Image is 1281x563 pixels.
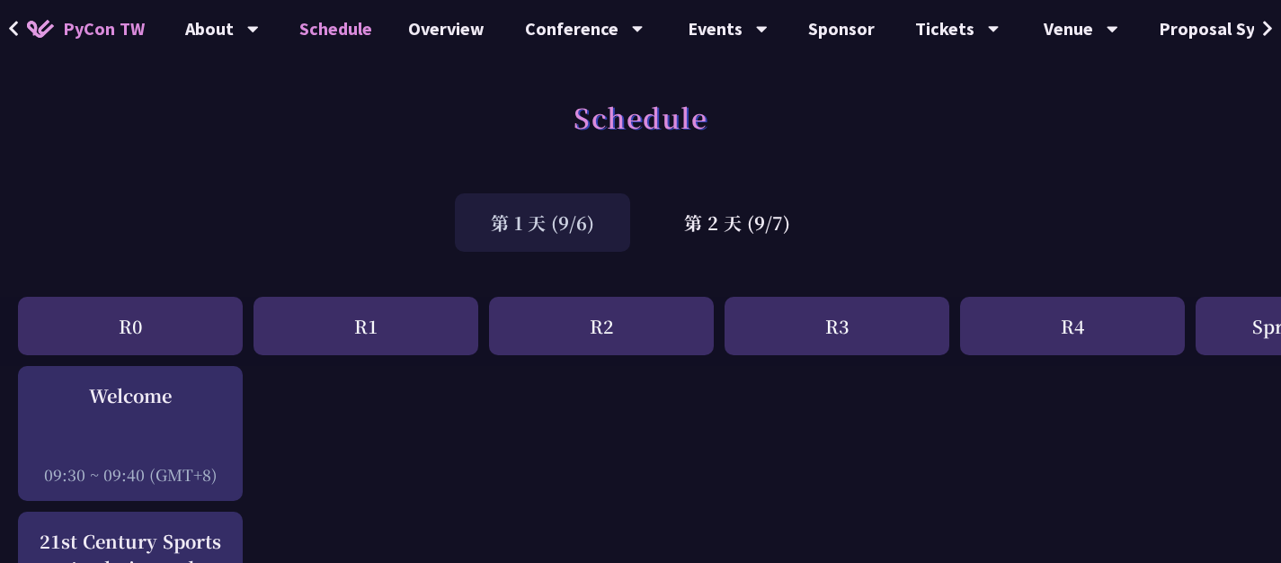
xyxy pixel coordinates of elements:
img: Home icon of PyCon TW 2025 [27,20,54,38]
div: 第 2 天 (9/7) [648,193,826,252]
div: R2 [489,297,714,355]
div: 09:30 ~ 09:40 (GMT+8) [27,463,234,486]
div: R1 [254,297,478,355]
div: Welcome [27,382,234,409]
div: R3 [725,297,949,355]
span: PyCon TW [63,15,145,42]
div: R4 [960,297,1185,355]
a: PyCon TW [9,6,163,51]
div: 第 1 天 (9/6) [455,193,630,252]
div: R0 [18,297,243,355]
h1: Schedule [574,90,707,144]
